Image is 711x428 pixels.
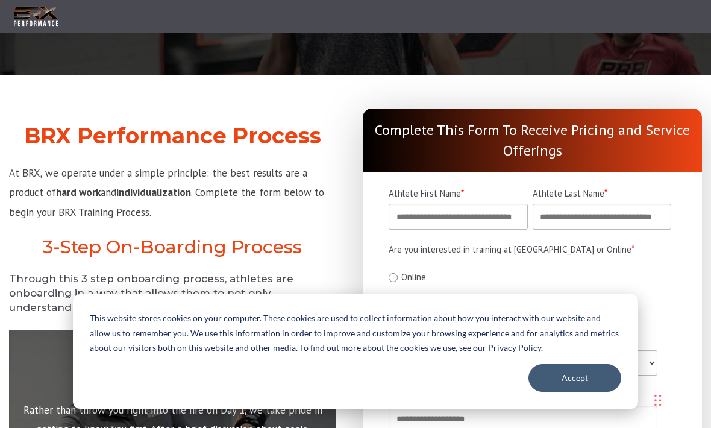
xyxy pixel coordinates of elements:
span: Online [401,272,426,283]
p: This website stores cookies on your computer. These cookies are used to collect information about... [90,311,621,356]
strong: hard work [56,186,101,199]
strong: individualization [116,186,191,199]
h2: BRX Performance Process [9,123,336,149]
span: . Complete the form below to begin your BRX Training Process. [9,186,324,218]
div: Drag [654,382,662,418]
span: Athlete Last Name [533,187,604,199]
div: Complete This Form To Receive Pricing and Service Offerings [363,109,702,172]
span: and [101,186,116,199]
span: Are you interested in training at [GEOGRAPHIC_DATA] or Online [389,244,631,255]
button: Accept [528,364,621,392]
input: Online [389,273,398,282]
h5: Through this 3 step onboarding process, athletes are onboarding in a way that allows them to not ... [9,272,336,315]
h2: 3-Step On-Boarding Process [9,236,336,258]
div: Cookie banner [73,294,638,409]
span: Athlete First Name [389,187,461,199]
img: BRX Transparent Logo-2 [12,4,60,29]
span: At BRX, we operate under a simple principle: the best results are a product of [9,166,307,199]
